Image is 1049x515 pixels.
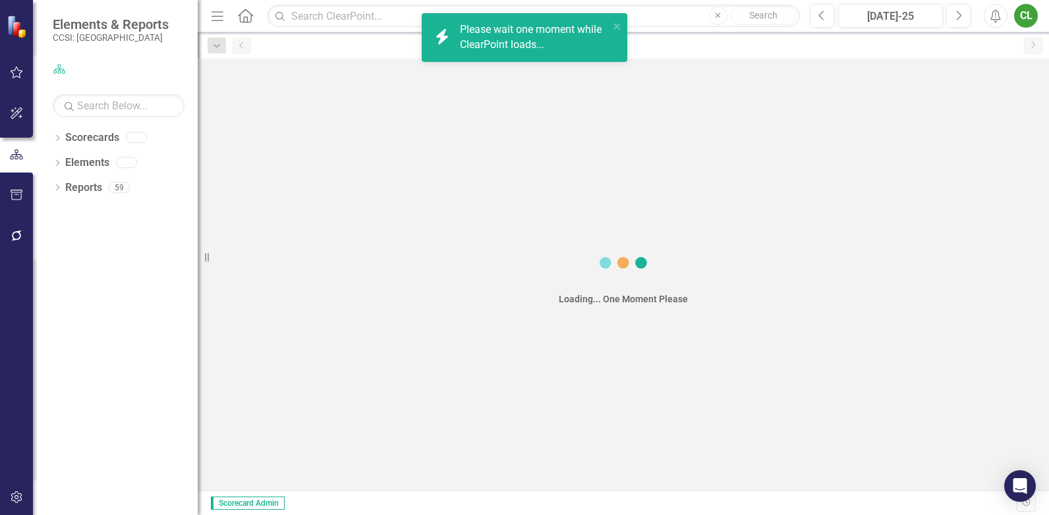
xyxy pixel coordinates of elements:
[53,16,169,32] span: Elements & Reports
[53,94,184,117] input: Search Below...
[749,10,778,20] span: Search
[1004,470,1036,502] div: Open Intercom Messenger
[460,22,609,53] div: Please wait one moment while ClearPoint loads...
[838,4,943,28] button: [DATE]-25
[613,18,622,34] button: close
[7,14,30,38] img: ClearPoint Strategy
[1014,4,1038,28] button: CL
[65,155,109,171] a: Elements
[53,32,169,43] small: CCSI: [GEOGRAPHIC_DATA]
[843,9,938,24] div: [DATE]-25
[65,180,102,196] a: Reports
[65,130,119,146] a: Scorecards
[109,182,130,193] div: 59
[267,5,800,28] input: Search ClearPoint...
[731,7,797,25] button: Search
[559,292,688,306] div: Loading... One Moment Please
[211,497,285,510] span: Scorecard Admin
